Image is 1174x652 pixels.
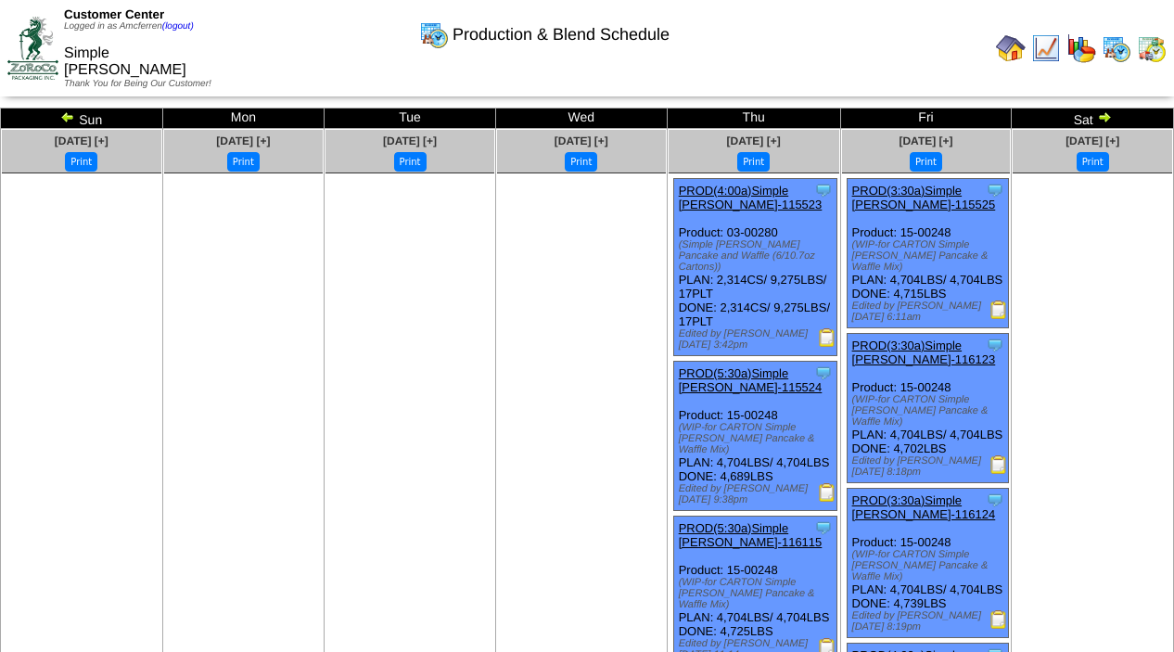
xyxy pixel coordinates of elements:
div: Product: 15-00248 PLAN: 4,704LBS / 4,704LBS DONE: 4,689LBS [673,362,837,511]
div: (Simple [PERSON_NAME] Pancake and Waffle (6/10.7oz Cartons)) [679,239,837,273]
div: Product: 03-00280 PLAN: 2,314CS / 9,275LBS / 17PLT DONE: 2,314CS / 9,275LBS / 17PLT [673,179,837,356]
img: home.gif [996,33,1026,63]
div: (WIP-for CARTON Simple [PERSON_NAME] Pancake & Waffle Mix) [852,239,1008,273]
span: Logged in as Amcferren [64,21,194,32]
a: [DATE] [+] [55,134,108,147]
img: calendarprod.gif [419,19,449,49]
a: PROD(5:30a)Simple [PERSON_NAME]-115524 [679,366,823,394]
a: [DATE] [+] [899,134,952,147]
img: graph.gif [1066,33,1096,63]
button: Print [737,152,770,172]
a: PROD(3:30a)Simple [PERSON_NAME]-116124 [852,493,996,521]
div: Product: 15-00248 PLAN: 4,704LBS / 4,704LBS DONE: 4,715LBS [847,179,1008,328]
div: (WIP-for CARTON Simple [PERSON_NAME] Pancake & Waffle Mix) [852,394,1008,428]
a: PROD(5:30a)Simple [PERSON_NAME]-116115 [679,521,823,549]
img: arrowright.gif [1097,109,1112,124]
a: [DATE] [+] [383,134,437,147]
div: Product: 15-00248 PLAN: 4,704LBS / 4,704LBS DONE: 4,739LBS [847,489,1008,638]
img: Tooltip [814,181,833,199]
a: [DATE] [+] [1066,134,1119,147]
td: Thu [667,109,840,129]
div: Edited by [PERSON_NAME] [DATE] 8:19pm [852,610,1008,633]
a: PROD(3:30a)Simple [PERSON_NAME]-115525 [852,184,996,211]
img: Production Report [989,455,1008,474]
img: arrowleft.gif [60,109,75,124]
a: PROD(4:00a)Simple [PERSON_NAME]-115523 [679,184,823,211]
a: (logout) [162,21,194,32]
img: Tooltip [986,336,1004,354]
a: [DATE] [+] [555,134,608,147]
img: Production Report [989,300,1008,319]
span: Simple [PERSON_NAME] [64,45,186,78]
button: Print [565,152,597,172]
div: Edited by [PERSON_NAME] [DATE] 6:11am [852,300,1008,323]
span: Thank You for Being Our Customer! [64,79,211,89]
td: Wed [495,109,667,129]
div: (WIP-for CARTON Simple [PERSON_NAME] Pancake & Waffle Mix) [679,577,837,610]
button: Print [65,152,97,172]
div: (WIP-for CARTON Simple [PERSON_NAME] Pancake & Waffle Mix) [679,422,837,455]
img: ZoRoCo_Logo(Green%26Foil)%20jpg.webp [7,17,58,79]
img: line_graph.gif [1031,33,1061,63]
img: calendarinout.gif [1137,33,1167,63]
span: Customer Center [64,7,164,21]
button: Print [910,152,942,172]
img: Production Report [989,610,1008,629]
a: [DATE] [+] [727,134,781,147]
td: Sat [1012,109,1174,129]
div: Edited by [PERSON_NAME] [DATE] 8:18pm [852,455,1008,478]
img: Production Report [818,483,836,502]
button: Print [1077,152,1109,172]
div: Edited by [PERSON_NAME] [DATE] 9:38pm [679,483,837,505]
td: Mon [162,109,325,129]
img: Production Report [818,328,836,347]
td: Sun [1,109,163,129]
img: Tooltip [986,181,1004,199]
td: Fri [840,109,1012,129]
button: Print [394,152,427,172]
div: Product: 15-00248 PLAN: 4,704LBS / 4,704LBS DONE: 4,702LBS [847,334,1008,483]
a: [DATE] [+] [216,134,270,147]
td: Tue [325,109,496,129]
img: Tooltip [814,364,833,382]
a: PROD(3:30a)Simple [PERSON_NAME]-116123 [852,339,996,366]
span: Production & Blend Schedule [453,25,670,45]
img: Tooltip [986,491,1004,509]
img: Tooltip [814,518,833,537]
img: calendarprod.gif [1102,33,1131,63]
div: (WIP-for CARTON Simple [PERSON_NAME] Pancake & Waffle Mix) [852,549,1008,582]
div: Edited by [PERSON_NAME] [DATE] 3:42pm [679,328,837,351]
button: Print [227,152,260,172]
